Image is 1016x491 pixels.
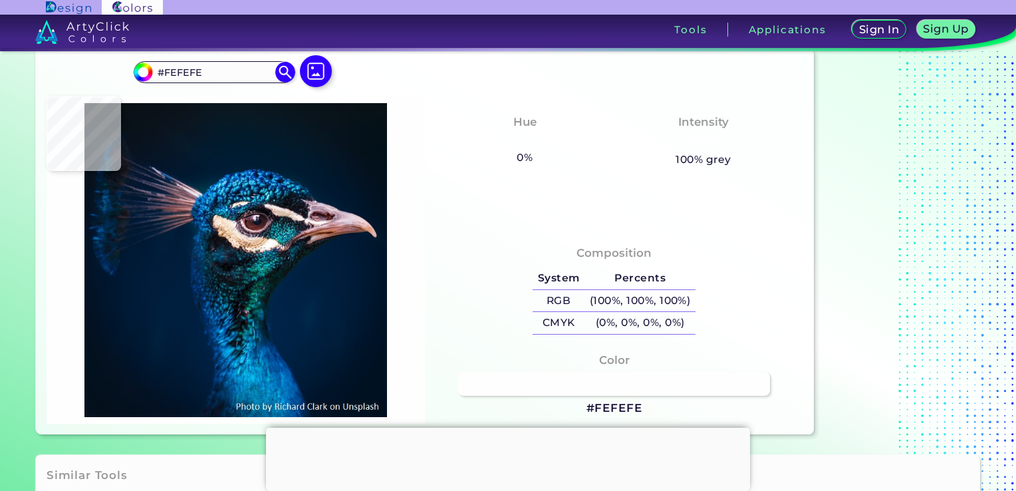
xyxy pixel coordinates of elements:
[53,103,418,417] img: img_pavlin.jpg
[35,20,129,44] img: logo_artyclick_colors_white.svg
[681,133,725,149] h3: None
[674,25,707,35] h3: Tools
[266,428,750,488] iframe: Advertisement
[275,62,295,82] img: icon search
[512,149,538,166] h5: 0%
[584,267,696,289] h5: Percents
[749,25,826,35] h3: Applications
[503,133,547,149] h3: None
[926,24,967,34] h5: Sign Up
[676,151,731,168] h5: 100% grey
[586,401,642,416] h3: #FEFEFE
[920,21,972,38] a: Sign Up
[854,21,904,38] a: Sign In
[533,267,584,289] h5: System
[46,1,90,14] img: ArtyClick Design logo
[584,290,696,312] h5: (100%, 100%, 100%)
[678,112,729,132] h4: Intensity
[533,290,584,312] h5: RGB
[152,63,276,81] input: type color..
[599,351,630,370] h4: Color
[47,468,128,484] h3: Similar Tools
[584,312,696,334] h5: (0%, 0%, 0%, 0%)
[513,112,537,132] h4: Hue
[861,25,897,35] h5: Sign In
[576,244,652,263] h4: Composition
[533,312,584,334] h5: CMYK
[300,55,332,87] img: icon picture
[819,17,985,440] iframe: Advertisement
